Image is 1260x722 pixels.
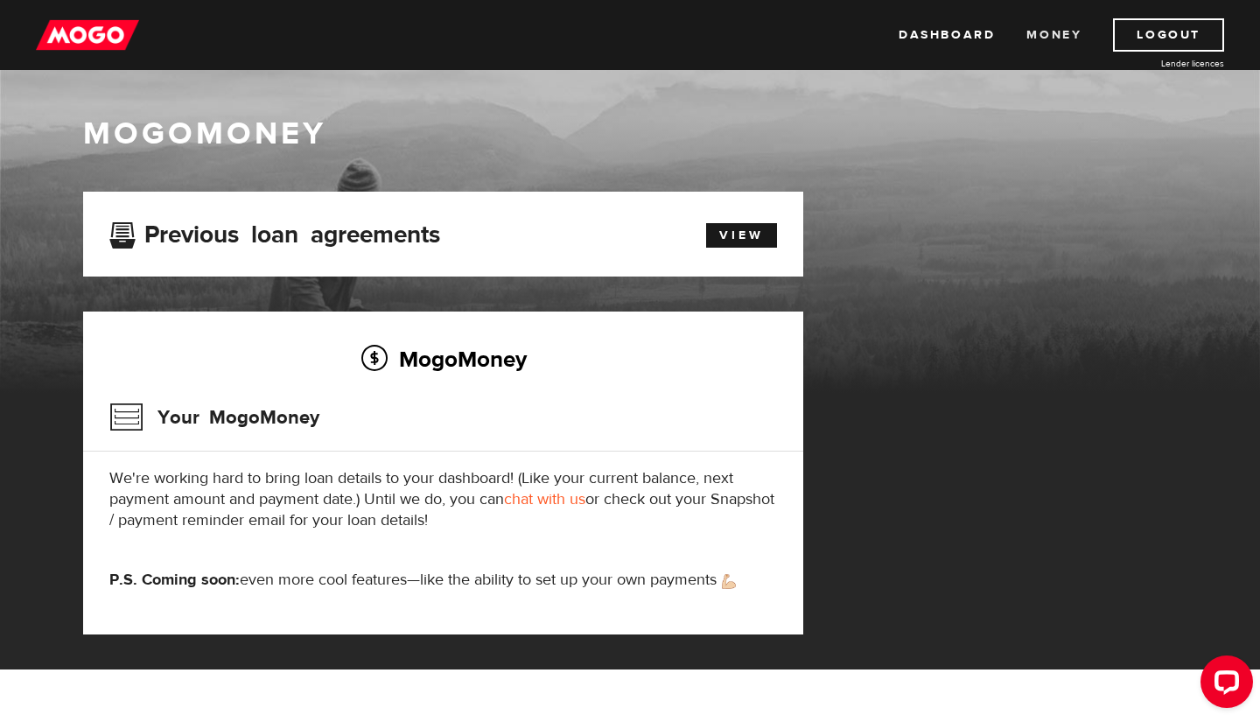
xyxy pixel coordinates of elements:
p: even more cool features—like the ability to set up your own payments [109,570,777,591]
a: Logout [1113,18,1224,52]
a: chat with us [504,489,585,509]
img: strong arm emoji [722,574,736,589]
a: Dashboard [899,18,995,52]
a: View [706,223,777,248]
iframe: LiveChat chat widget [1186,648,1260,722]
p: We're working hard to bring loan details to your dashboard! (Like your current balance, next paym... [109,468,777,531]
h1: MogoMoney [83,116,1177,152]
h3: Previous loan agreements [109,221,440,243]
a: Money [1026,18,1081,52]
img: mogo_logo-11ee424be714fa7cbb0f0f49df9e16ec.png [36,18,139,52]
strong: P.S. Coming soon: [109,570,240,590]
h3: Your MogoMoney [109,395,319,440]
a: Lender licences [1093,57,1224,70]
h2: MogoMoney [109,340,777,377]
